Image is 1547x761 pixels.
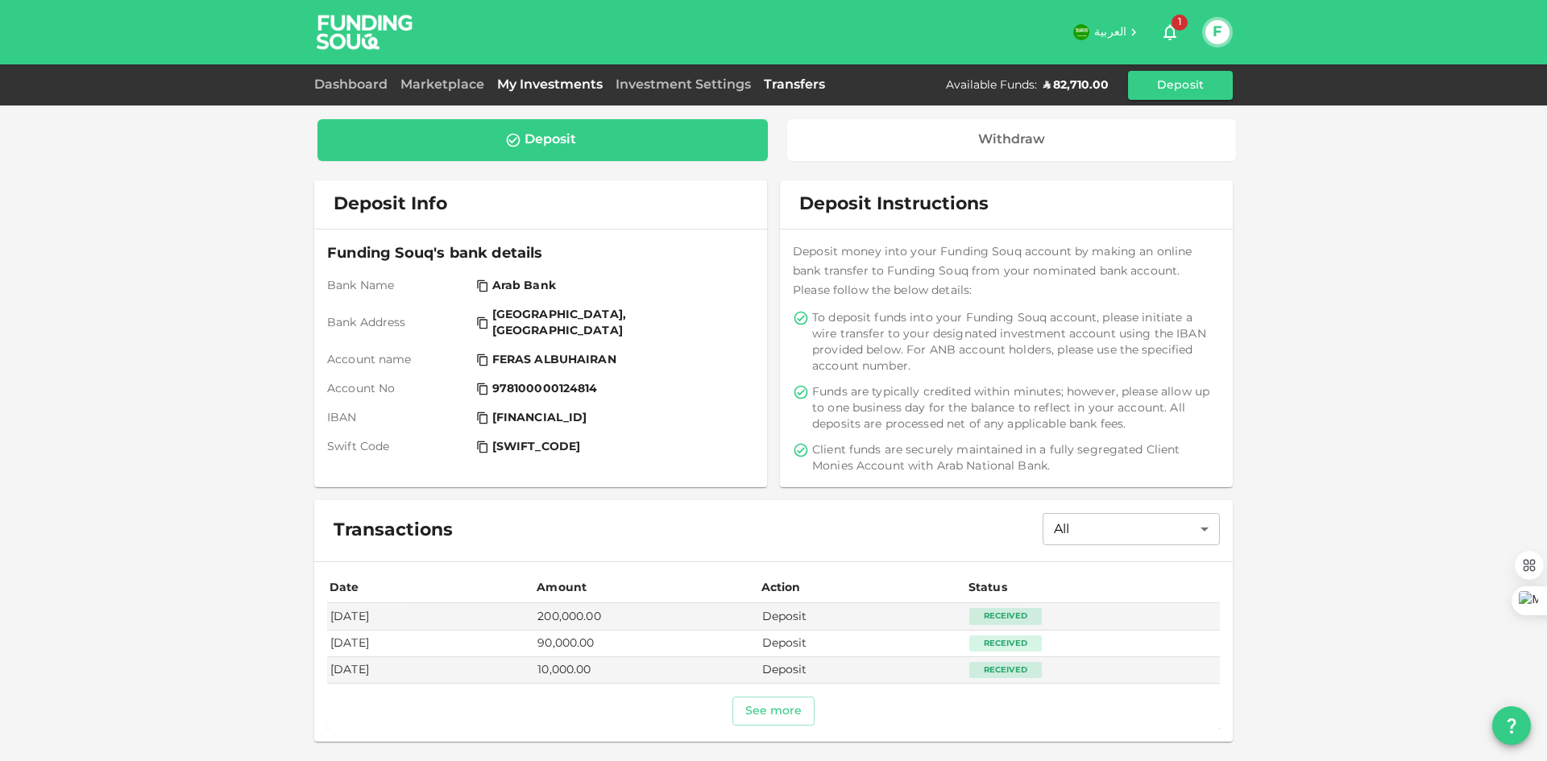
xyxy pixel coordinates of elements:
td: Deposit [759,657,966,684]
td: Deposit [759,603,966,630]
a: My Investments [491,79,609,91]
td: [DATE] [327,657,534,684]
div: Date [330,578,359,598]
span: IBAN [327,410,470,426]
button: F [1205,20,1230,44]
button: Deposit [1128,71,1233,100]
span: Deposit Info [334,193,447,216]
div: Available Funds : [946,77,1037,93]
a: Deposit [317,119,768,161]
span: [SWIFT_CODE] [492,439,581,455]
div: Withdraw [978,132,1045,148]
td: 90,000.00 [534,631,758,657]
span: العربية [1094,27,1126,38]
span: To deposit funds into your Funding Souq account, please initiate a wire transfer to your designat... [812,310,1217,374]
span: FERAS ALBUHAIRAN [492,352,616,368]
span: Account No [327,381,470,397]
a: Dashboard [314,79,394,91]
div: Amount [537,578,587,598]
td: 200,000.00 [534,603,758,630]
button: See more [732,697,815,726]
button: question [1492,706,1531,745]
span: Swift Code [327,439,470,455]
div: ʢ 82,710.00 [1043,77,1109,93]
span: 978100000124814 [492,381,598,397]
div: Action [761,578,801,598]
span: Arab Bank [492,278,556,294]
span: Account name [327,352,470,368]
td: [DATE] [327,631,534,657]
a: Withdraw [787,119,1237,161]
div: Received [969,608,1042,624]
span: Funding Souq's bank details [327,242,754,265]
td: [DATE] [327,603,534,630]
span: Client funds are securely maintained in a fully segregated Client Monies Account with Arab Nation... [812,442,1217,474]
span: Bank Name [327,278,470,294]
span: Funds are typically credited within minutes; however, please allow up to one business day for the... [812,384,1217,432]
span: Deposit money into your Funding Souq account by making an online bank transfer to Funding Souq fr... [793,246,1192,296]
a: Investment Settings [609,79,757,91]
div: Deposit [525,132,576,148]
a: Transfers [757,79,832,91]
div: Status [968,578,1007,598]
img: flag-sa.b9a346574cdc8950dd34b50780441f57.svg [1073,24,1089,40]
span: Bank Address [327,315,470,331]
button: 1 [1154,16,1186,48]
div: All [1043,513,1220,545]
div: Received [969,662,1042,678]
span: [FINANCIAL_ID] [492,410,587,426]
div: Received [969,635,1042,651]
span: Deposit Instructions [799,193,989,216]
td: 10,000.00 [534,657,758,684]
span: Transactions [334,519,453,542]
span: 1 [1172,14,1188,31]
a: Marketplace [394,79,491,91]
span: [GEOGRAPHIC_DATA], [GEOGRAPHIC_DATA] [492,307,744,339]
td: Deposit [759,631,966,657]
